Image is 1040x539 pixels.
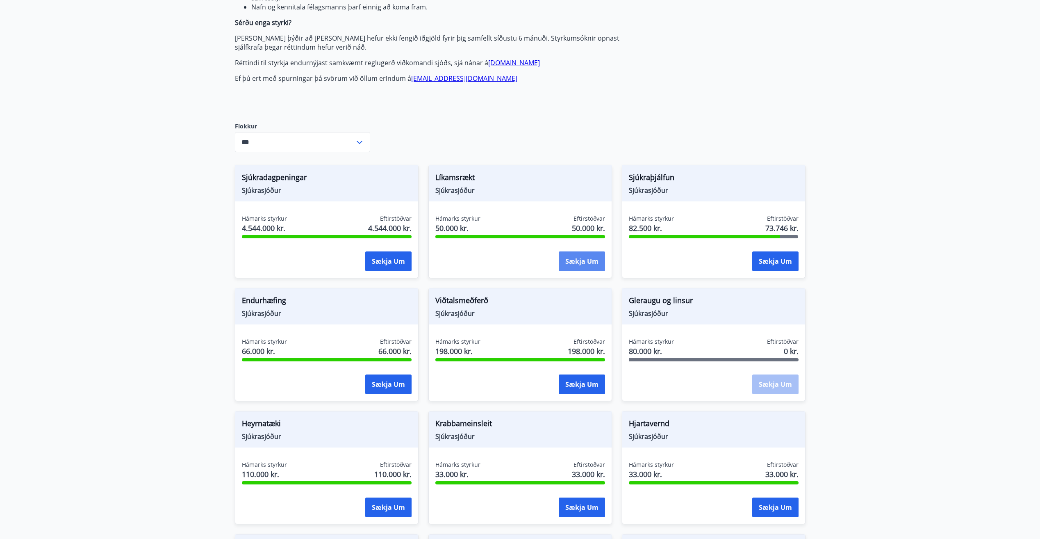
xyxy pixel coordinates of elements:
span: Hámarks styrkur [435,461,480,469]
button: Sækja um [752,251,799,271]
span: Sjúkrasjóður [242,432,412,441]
span: 82.500 kr. [629,223,674,233]
span: Sjúkrasjóður [629,432,799,441]
span: Sjúkrasjóður [435,309,605,318]
span: Sjúkrasjóður [629,186,799,195]
span: Hámarks styrkur [435,338,480,346]
button: Sækja um [559,498,605,517]
span: Eftirstöðvar [380,215,412,223]
span: Hámarks styrkur [435,215,480,223]
span: 0 kr. [784,346,799,356]
span: Sjúkrasjóður [242,186,412,195]
span: Sjúkrasjóður [435,432,605,441]
span: Hjartavernd [629,418,799,432]
span: Hámarks styrkur [629,338,674,346]
span: 33.000 kr. [765,469,799,480]
span: Heyrnatæki [242,418,412,432]
span: 50.000 kr. [435,223,480,233]
span: Sjúkradagpeningar [242,172,412,186]
span: Eftirstöðvar [767,338,799,346]
span: 4.544.000 kr. [368,223,412,233]
span: 110.000 kr. [242,469,287,480]
strong: Sérðu enga styrki? [235,18,291,27]
span: Eftirstöðvar [380,338,412,346]
span: Viðtalsmeðferð [435,295,605,309]
span: Gleraugu og linsur [629,295,799,309]
span: Sjúkrasjóður [629,309,799,318]
span: Eftirstöðvar [573,338,605,346]
span: 50.000 kr. [572,223,605,233]
button: Sækja um [365,498,412,517]
span: Hámarks styrkur [242,215,287,223]
span: 73.746 kr. [765,223,799,233]
span: Eftirstöðvar [767,215,799,223]
span: 66.000 kr. [242,346,287,356]
span: Sjúkrasjóður [242,309,412,318]
button: Sækja um [559,375,605,394]
span: 33.000 kr. [435,469,480,480]
span: Eftirstöðvar [767,461,799,469]
span: 33.000 kr. [572,469,605,480]
span: 198.000 kr. [435,346,480,356]
button: Sækja um [365,375,412,394]
span: Hámarks styrkur [629,461,674,469]
span: 4.544.000 kr. [242,223,287,233]
span: 110.000 kr. [374,469,412,480]
span: 80.000 kr. [629,346,674,356]
a: [DOMAIN_NAME] [488,58,540,67]
span: Krabbameinsleit [435,418,605,432]
span: Endurhæfing [242,295,412,309]
button: Sækja um [752,498,799,517]
span: Eftirstöðvar [573,461,605,469]
li: Nafn og kennitala félagsmanns þarf einnig að koma fram. [251,2,622,11]
p: [PERSON_NAME] þýðir að [PERSON_NAME] hefur ekki fengið iðgjöld fyrir þig samfellt síðustu 6 mánuð... [235,34,622,52]
span: Líkamsrækt [435,172,605,186]
span: Hámarks styrkur [242,338,287,346]
button: Sækja um [365,251,412,271]
span: Eftirstöðvar [380,461,412,469]
span: 66.000 kr. [378,346,412,356]
span: Sjúkrasjóður [435,186,605,195]
button: Sækja um [559,251,605,271]
span: Hámarks styrkur [629,215,674,223]
span: Sjúkraþjálfun [629,172,799,186]
label: Flokkur [235,122,370,130]
span: Eftirstöðvar [573,215,605,223]
span: 198.000 kr. [568,346,605,356]
span: Hámarks styrkur [242,461,287,469]
span: 33.000 kr. [629,469,674,480]
p: Réttindi til styrkja endurnýjast samkvæmt reglugerð viðkomandi sjóðs, sjá nánar á [235,58,622,67]
p: Ef þú ert með spurningar þá svörum við öllum erindum á [235,74,622,83]
a: [EMAIL_ADDRESS][DOMAIN_NAME] [411,74,517,83]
